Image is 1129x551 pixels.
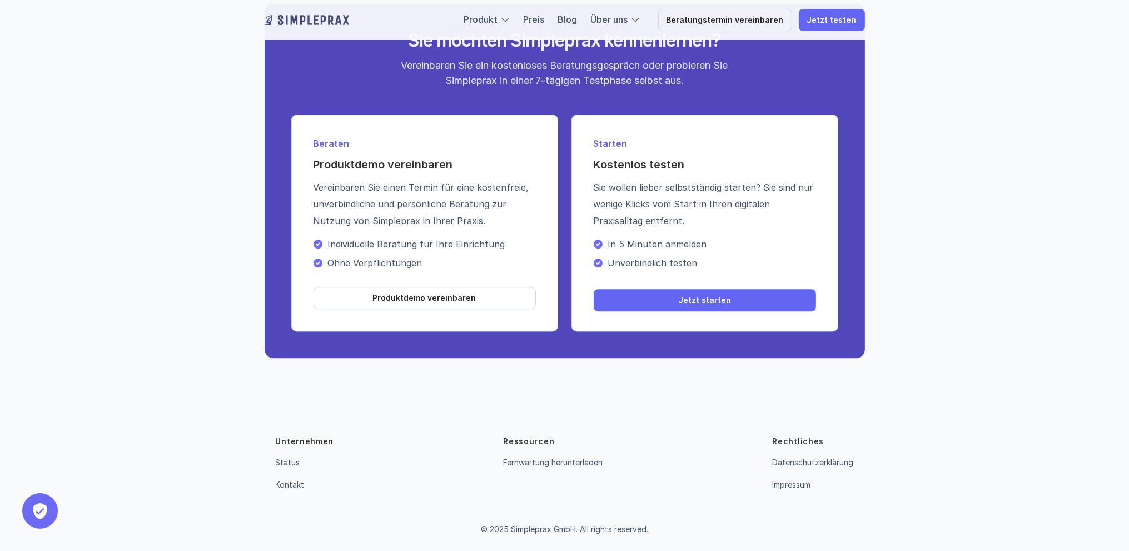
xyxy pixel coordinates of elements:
[667,16,784,25] p: Beratungstermin vereinbaren
[658,9,792,31] a: Beratungstermin vereinbaren
[503,458,603,467] a: Fernwartung herunterladen
[558,14,578,25] a: Blog
[807,16,857,25] p: Jetzt testen
[772,480,810,489] a: Impressum
[314,157,536,172] h4: Produktdemo vereinbaren
[328,257,536,269] p: Ohne Verpflichtungen
[594,179,816,229] p: Sie wollen lieber selbstständig starten? Sie sind nur wenige Klicks vom Start in Ihren digitalen ...
[678,296,731,305] p: Jetzt starten
[314,287,536,309] a: Produktdemo vereinbaren
[594,137,816,150] p: Starten
[328,239,536,250] p: Individuelle Beratung für Ihre Einrichtung
[524,14,545,25] a: Preis
[594,289,816,311] a: Jetzt starten
[356,30,773,51] h2: Sie möchten Simpleprax kennenlernen?
[373,294,476,303] p: Produktdemo vereinbaren
[314,179,536,229] p: Vereinbaren Sie einen Termin für eine kostenfreie, unverbindliche und persönliche Beratung zur Nu...
[464,14,498,25] a: Produkt
[772,458,853,467] a: Datenschutzerklärung
[276,436,334,447] p: Unternehmen
[481,525,648,534] p: © 2025 Simpleprax GmbH. All rights reserved.
[594,157,816,172] h4: Kostenlos testen
[391,58,738,88] p: Vereinbaren Sie ein kostenloses Beratungsgespräch oder probieren Sie Simpleprax in einer 7-tägige...
[314,137,536,150] p: Beraten
[276,480,305,489] a: Kontakt
[772,436,824,447] p: Rechtliches
[799,9,865,31] a: Jetzt testen
[591,14,628,25] a: Über uns
[276,458,300,467] a: Status
[608,257,816,269] p: Unverbindlich testen
[608,239,816,250] p: In 5 Minuten anmelden
[503,436,554,447] p: Ressourcen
